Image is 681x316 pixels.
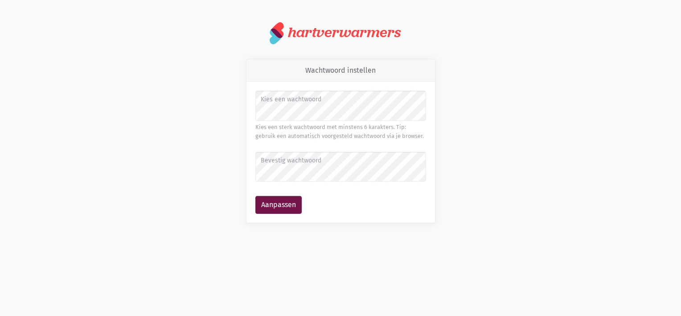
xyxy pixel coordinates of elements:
[288,24,401,41] div: hartverwarmers
[255,123,426,141] div: Kies een sterk wachtwoord met minstens 6 karakters. Tip: gebruik een automatisch voorgesteld wach...
[255,91,426,214] form: Wachtwoord instellen
[261,95,420,104] label: Kies een wachtwoord
[270,21,284,45] img: logo.svg
[261,156,420,166] label: Bevestig wachtwoord
[246,59,435,82] div: Wachtwoord instellen
[270,21,411,45] a: hartverwarmers
[255,196,302,214] button: Aanpassen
